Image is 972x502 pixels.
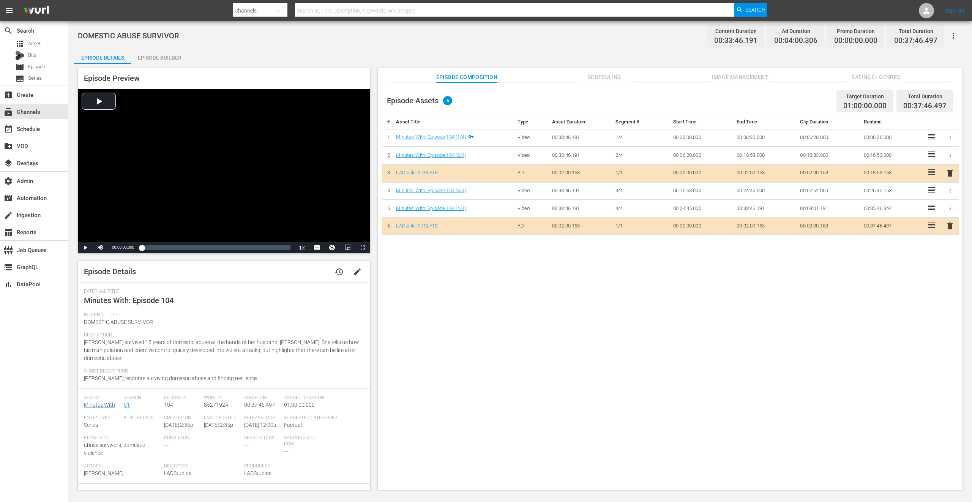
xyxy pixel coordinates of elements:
[244,463,320,469] span: Producers
[843,102,887,111] span: 01:00:00.000
[861,182,924,200] td: 00:26:45.153
[205,484,260,502] th: Type
[84,339,359,361] span: [PERSON_NAME] survived 18 years of domestic abuse at the hands of her husband, [PERSON_NAME]. She...
[549,217,612,235] td: 00:02:00.153
[5,6,14,15] span: menu
[340,242,355,253] button: Picture-in-Picture
[382,115,393,129] th: #
[84,332,360,338] span: Description
[834,36,877,45] span: 00:00:00.000
[382,164,393,182] td: 3
[861,164,924,182] td: 00:18:53.153
[945,221,955,232] button: delete
[396,170,438,175] a: LADbible ADSLATE
[4,142,13,151] span: VOD
[4,90,13,99] span: Create
[670,217,734,235] td: 00:00:00.000
[396,205,466,211] a: Minutes With: Episode 104 (4/4)
[131,49,188,67] div: Episode Builder
[549,129,612,147] td: 00:33:46.191
[284,395,360,401] span: Target Duration:
[861,129,924,147] td: 00:06:20.000
[734,129,797,147] td: 00:06:20.000
[861,115,924,129] th: Runtime
[945,221,955,230] span: delete
[382,200,393,218] td: 5
[284,435,320,447] span: Samsung VOD Row:
[244,435,280,441] span: Search Tags:
[734,3,767,17] button: Search
[74,49,131,67] div: Episode Details
[4,280,13,289] span: DataPool
[84,319,153,325] span: DOMESTIC ABUSE SURVIVOR
[84,463,160,469] span: Actors
[612,182,670,200] td: 3/4
[15,62,24,71] span: Episode
[330,263,348,281] button: history
[164,422,193,428] span: [DATE] 2:35p
[74,49,131,64] button: Episode Details
[945,169,955,178] span: delete
[78,242,93,253] button: Play
[847,73,904,82] span: Ratings / Genres
[204,395,240,401] span: Wurl ID:
[903,91,947,102] div: Total Duration
[514,182,549,200] td: Video
[28,51,36,59] span: Bits
[549,182,612,200] td: 00:33:46.191
[4,107,13,117] span: Channels
[549,164,612,182] td: 00:02:00.153
[797,217,860,235] td: 00:02:00.153
[164,470,191,476] span: LADStudios
[514,147,549,164] td: Video
[670,129,734,147] td: 00:00:00.000
[670,182,734,200] td: 00:16:53.000
[84,422,98,428] span: Series
[4,211,13,220] span: Ingestion
[142,245,290,250] div: Progress Bar
[774,26,817,36] div: Ad Duration
[712,73,768,82] span: Image Management
[164,415,200,421] span: Created On:
[4,194,13,203] span: Automation
[260,484,358,502] th: External ID
[78,31,179,40] span: DOMESTIC ABUSE SURVIVOR
[612,164,670,182] td: 1/1
[514,115,549,129] th: Type
[797,147,860,164] td: 00:10:33.000
[797,164,860,182] td: 00:02:00.153
[164,442,169,448] span: ---
[84,375,258,381] span: [PERSON_NAME] recounts surviving domestic abuse and finding resilience.
[309,242,325,253] button: Subtitles
[353,267,362,276] span: edit
[734,217,797,235] td: 00:02:00.153
[797,129,860,147] td: 00:06:20.000
[797,115,860,129] th: Clip Duration
[745,3,765,17] span: Search
[84,289,360,295] span: External Title
[93,242,108,253] button: Mute
[4,228,13,237] span: Reports
[4,246,13,255] span: Job Queues
[903,101,947,110] span: 00:37:46.497
[714,26,757,36] div: Content Duration
[84,395,120,401] span: Series:
[4,177,13,186] span: Admin
[124,415,160,421] span: Publish Date:
[612,200,670,218] td: 4/4
[514,129,549,147] td: Video
[393,115,514,129] th: Asset Title
[244,442,249,448] span: ---
[335,267,344,276] span: history
[4,26,13,35] span: Search
[797,200,860,218] td: 00:09:01.191
[28,63,45,71] span: Episode
[84,368,360,374] span: Short Description
[164,402,173,408] span: 104
[124,395,160,401] span: Season:
[284,415,360,421] span: Suggested Categories:
[348,263,366,281] button: edit
[164,395,200,401] span: Episode #:
[396,134,466,140] a: Minutes With: Episode 104 (1/4)
[670,147,734,164] td: 00:06:20.000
